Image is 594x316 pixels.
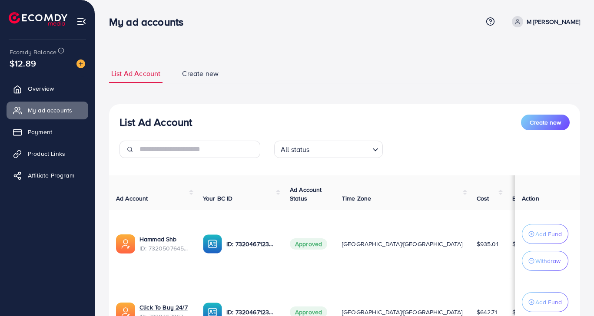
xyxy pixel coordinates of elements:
[109,16,190,28] h3: My ad accounts
[530,118,561,127] span: Create new
[522,251,568,271] button: Withdraw
[290,238,327,250] span: Approved
[28,171,74,180] span: Affiliate Program
[139,235,177,244] a: Hammad Shb
[290,185,322,203] span: Ad Account Status
[28,149,65,158] span: Product Links
[522,194,539,203] span: Action
[274,141,383,158] div: Search for option
[342,194,371,203] span: Time Zone
[7,145,88,162] a: Product Links
[28,128,52,136] span: Payment
[279,143,312,156] span: All status
[7,80,88,97] a: Overview
[508,16,580,27] a: M [PERSON_NAME]
[119,116,192,128] h3: List Ad Account
[7,102,88,119] a: My ad accounts
[342,240,463,248] span: [GEOGRAPHIC_DATA]/[GEOGRAPHIC_DATA]
[477,240,498,248] span: $935.01
[76,16,86,26] img: menu
[557,277,587,309] iframe: Chat
[312,142,369,156] input: Search for option
[522,224,568,244] button: Add Fund
[7,123,88,141] a: Payment
[521,115,570,130] button: Create new
[535,229,562,239] p: Add Fund
[203,194,233,203] span: Your BC ID
[535,256,561,266] p: Withdraw
[116,194,148,203] span: Ad Account
[527,16,580,27] p: M [PERSON_NAME]
[203,234,222,253] img: ic-ba-acc.ded83a64.svg
[10,48,56,56] span: Ecomdy Balance
[7,167,88,184] a: Affiliate Program
[139,303,188,312] a: Click To Buy 24/7
[522,292,568,312] button: Add Fund
[182,69,219,79] span: Create new
[535,297,562,307] p: Add Fund
[116,234,135,253] img: ic-ads-acc.e4c84228.svg
[10,57,36,69] span: $12.89
[139,235,189,253] div: <span class='underline'>Hammad Shb</span></br>7320507645020880897
[477,194,489,203] span: Cost
[139,244,189,253] span: ID: 7320507645020880897
[226,239,276,249] p: ID: 7320467123262734338
[9,12,67,26] img: logo
[76,59,85,68] img: image
[111,69,160,79] span: List Ad Account
[28,84,54,93] span: Overview
[28,106,72,115] span: My ad accounts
